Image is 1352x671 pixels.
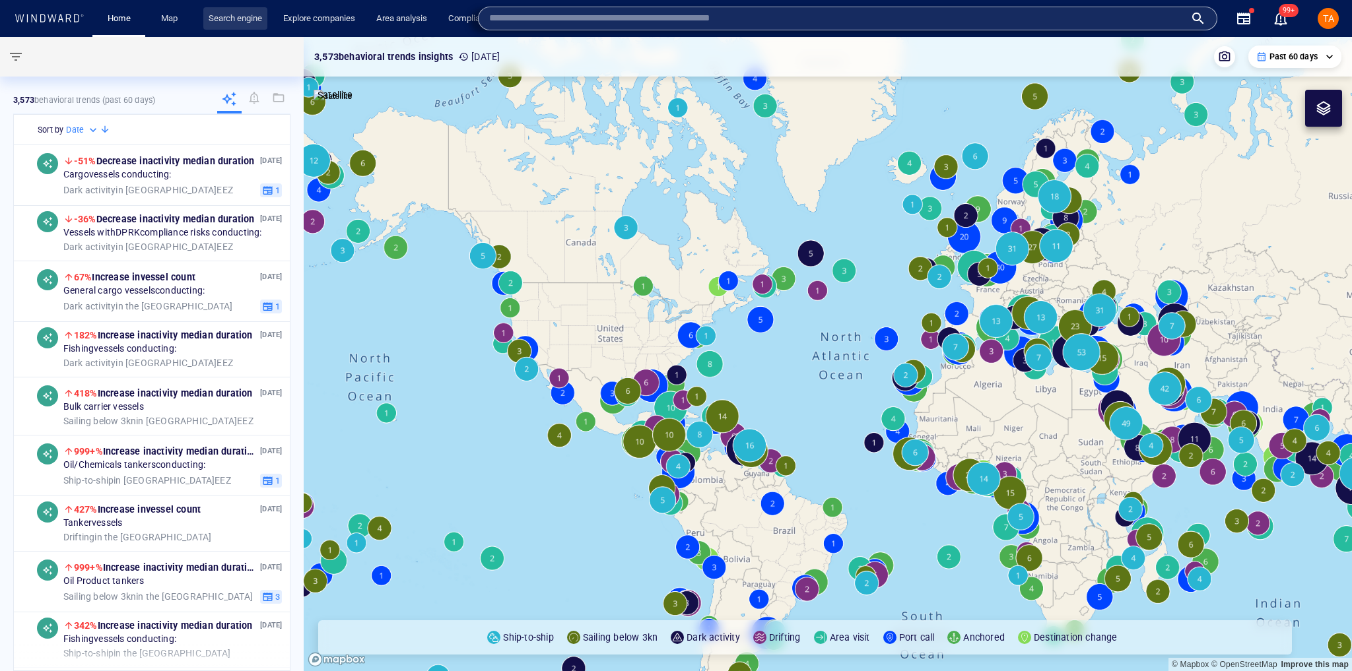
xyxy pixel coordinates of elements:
[74,504,98,515] span: 427%
[1279,4,1299,17] span: 99+
[63,575,145,587] span: Oil Product tankers
[63,531,211,543] span: in the [GEOGRAPHIC_DATA]
[74,620,253,631] span: Increase in activity median duration
[963,629,1005,645] p: Anchored
[203,7,267,30] a: Search engine
[260,589,282,604] button: 3
[830,629,870,645] p: Area visit
[74,620,98,631] span: 342%
[74,388,253,399] span: Increase in activity median duration
[899,629,935,645] p: Port call
[260,154,282,167] p: [DATE]
[687,629,740,645] p: Dark activity
[63,300,116,311] span: Dark activity
[1034,629,1118,645] p: Destination change
[260,619,282,631] p: [DATE]
[13,94,155,106] p: behavioral trends (Past 60 days)
[1315,5,1341,32] button: TA
[151,7,193,30] button: Map
[66,123,84,137] h6: Date
[63,300,232,312] span: in the [GEOGRAPHIC_DATA]
[13,95,34,105] strong: 3,573
[260,561,282,573] p: [DATE]
[1211,660,1277,669] a: OpenStreetMap
[63,227,262,239] span: Vessels with DPRK compliance risks conducting:
[260,387,282,399] p: [DATE]
[66,123,100,137] div: Date
[63,459,205,471] span: Oil/Chemicals tankers conducting:
[260,445,282,457] p: [DATE]
[260,473,282,488] button: 1
[260,212,282,225] p: [DATE]
[63,357,116,367] span: Dark activity
[503,629,553,645] p: Ship-to-ship
[1172,660,1209,669] a: Mapbox
[63,184,233,196] span: in [GEOGRAPHIC_DATA] EEZ
[63,169,172,181] span: Cargo vessels conducting:
[63,474,231,486] span: in [GEOGRAPHIC_DATA] EEZ
[273,300,280,312] span: 1
[74,446,103,457] span: 999+%
[1256,51,1334,63] div: Past 60 days
[74,562,258,573] span: Increase in activity median duration
[314,90,353,103] img: satellite
[273,184,280,196] span: 1
[273,591,280,602] span: 3
[63,591,253,602] span: in the [GEOGRAPHIC_DATA]
[63,357,233,369] span: in [GEOGRAPHIC_DATA] EEZ
[63,474,114,485] span: Ship-to-ship
[74,388,98,399] span: 418%
[74,214,255,224] span: Decrease in activity median duration
[74,330,253,340] span: Increase in activity median duration
[1273,11,1289,26] div: Notification center
[1270,8,1291,29] a: 99+
[63,184,116,195] span: Dark activity
[98,7,140,30] button: Home
[260,271,282,283] p: [DATE]
[1269,51,1318,63] p: Past 60 days
[260,183,282,197] button: 1
[260,329,282,341] p: [DATE]
[1323,13,1334,24] span: TA
[63,633,176,645] span: Fishing vessels conducting:
[74,446,258,457] span: Increase in activity median duration
[74,272,92,282] span: 67%
[371,7,432,30] a: Area analysis
[63,343,176,355] span: Fishing vessels conducting:
[1273,11,1289,26] button: 99+
[63,241,116,251] span: Dark activity
[260,299,282,313] button: 1
[769,629,801,645] p: Drifting
[318,87,353,103] p: Satellite
[308,652,366,667] a: Mapbox logo
[63,401,144,413] span: Bulk carrier vessels
[63,285,205,297] span: General cargo vessels conducting:
[74,156,255,166] span: Decrease in activity median duration
[63,415,253,427] span: in [GEOGRAPHIC_DATA] EEZ
[63,517,123,529] span: Tanker vessels
[443,7,544,30] a: Compliance service tool
[156,7,187,30] a: Map
[74,504,201,515] span: Increase in vessel count
[278,7,360,30] a: Explore companies
[63,241,233,253] span: in [GEOGRAPHIC_DATA] EEZ
[63,591,136,601] span: Sailing below 3kn
[1281,660,1349,669] a: Map feedback
[74,272,195,282] span: Increase in vessel count
[458,49,500,65] p: [DATE]
[102,7,136,30] a: Home
[273,474,280,486] span: 1
[74,156,96,166] span: -51%
[583,629,658,645] p: Sailing below 3kn
[63,415,136,426] span: Sailing below 3kn
[74,562,103,573] span: 999+%
[38,123,63,137] h6: Sort by
[304,37,1352,671] canvas: Map
[1296,612,1342,661] iframe: Chat
[63,531,95,542] span: Drifting
[74,330,98,340] span: 182%
[74,214,96,224] span: -36%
